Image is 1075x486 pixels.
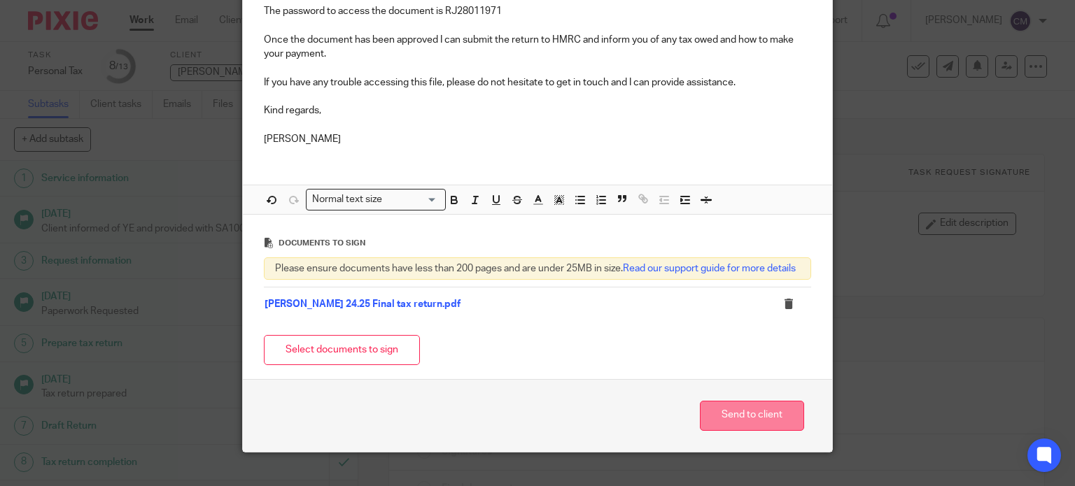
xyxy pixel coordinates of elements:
span: Normal text size [309,192,386,207]
button: Send to client [700,401,804,431]
span: Documents to sign [279,239,365,247]
a: Read our support guide for more details [623,264,796,273]
a: [PERSON_NAME] 24.25 Final tax return.pdf [265,299,461,309]
div: Search for option [306,189,446,210]
button: Select documents to sign [264,335,420,365]
div: Please ensure documents have less than 200 pages and are under 25MB in size. [264,257,812,280]
input: Search for option [387,192,437,207]
p: [PERSON_NAME] [264,132,812,146]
